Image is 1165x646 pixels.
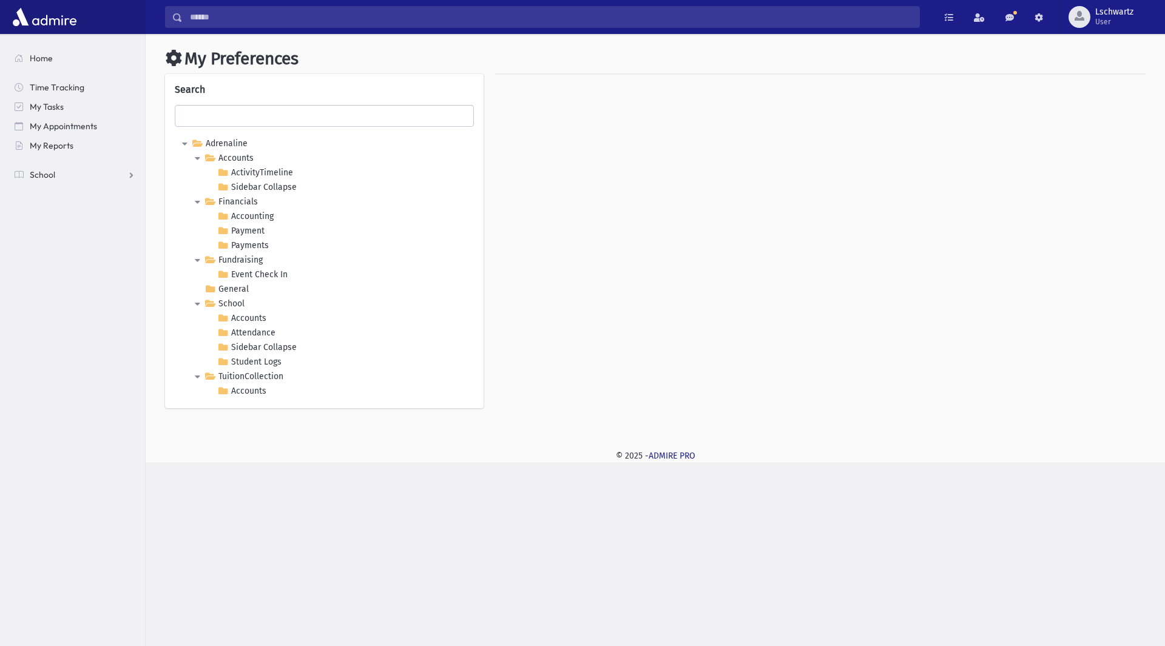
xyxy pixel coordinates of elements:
a: My Reports [5,136,145,155]
span: My Tasks [30,101,64,112]
a: Sidebar Collapse [215,180,299,195]
a: General [202,282,251,297]
img: AdmirePro [10,5,79,29]
a: Fundraising [202,253,265,267]
a: Financials [202,195,260,209]
span: My Appointments [30,121,97,132]
a: Sidebar Collapse [215,340,299,355]
a: ADMIRE PRO [649,451,695,461]
a: Payment [215,224,267,238]
a: Adrenaline [189,136,250,151]
a: Event Check In [215,267,290,282]
span: Time Tracking [30,82,84,93]
a: Student Logs [215,355,284,369]
a: Attendance [215,326,278,340]
span: Home [30,53,53,64]
a: ActivityTimeline [215,166,295,180]
a: Time Tracking [5,78,145,97]
a: My Appointments [5,116,145,136]
div: © 2025 - [165,449,1146,462]
a: My Tasks [5,97,145,116]
a: Accounting [215,209,276,224]
input: Search [183,6,919,28]
a: Accounts [215,311,269,326]
h4: Search [175,84,474,95]
a: TuitionCollection [202,369,286,384]
span: User [1095,17,1133,27]
span: School [30,169,55,180]
a: Payments [215,238,271,253]
span: Lschwartz [1095,7,1133,17]
span: My Reports [30,140,73,151]
h1: My Preferences [165,49,1146,69]
a: Accounts [215,384,269,399]
a: Home [5,49,145,68]
a: Accounts [202,151,256,166]
a: School [5,165,145,184]
a: School [202,297,247,311]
